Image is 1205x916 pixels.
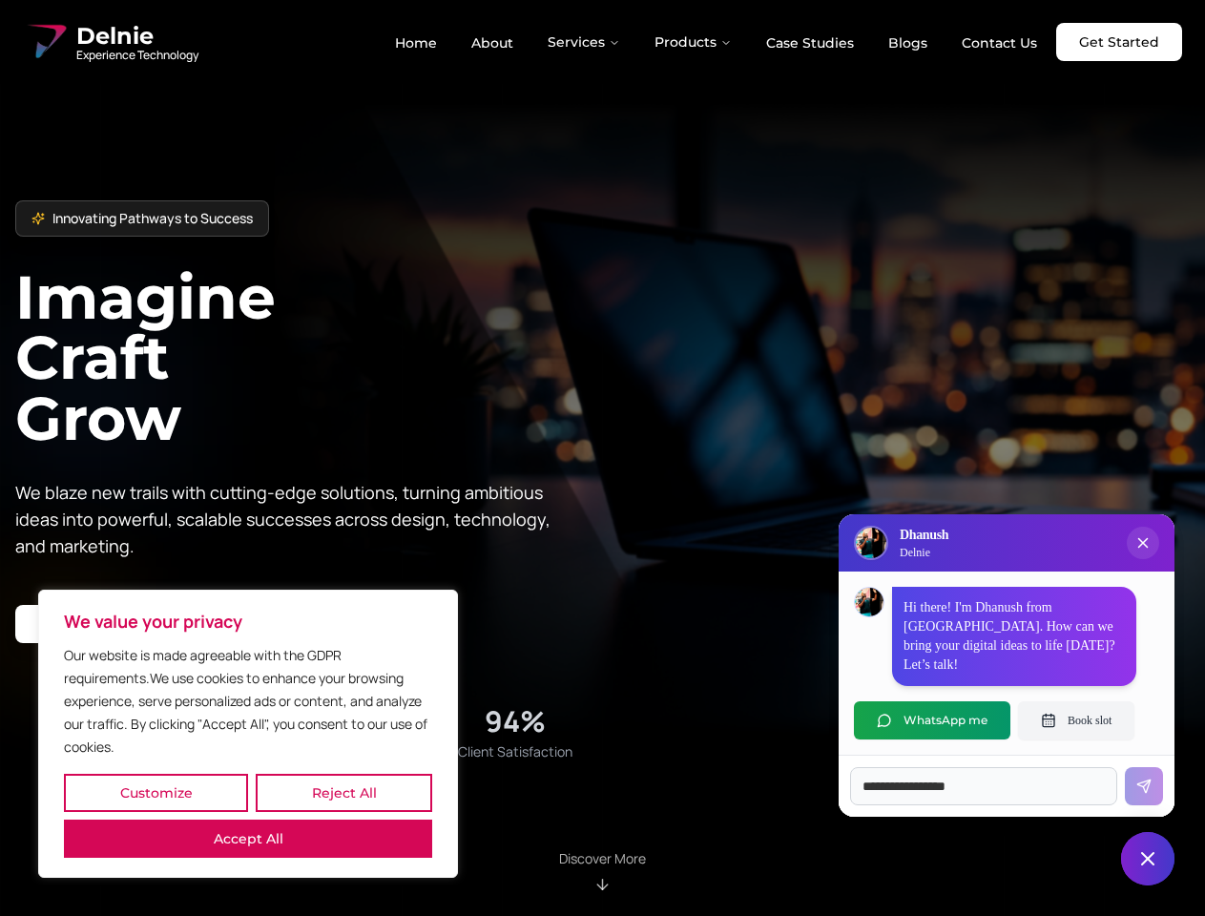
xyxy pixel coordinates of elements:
[64,610,432,633] p: We value your privacy
[856,528,886,558] img: Delnie Logo
[904,598,1125,675] p: Hi there! I'm Dhanush from [GEOGRAPHIC_DATA]. How can we bring your digital ideas to life [DATE]?...
[1056,23,1182,61] a: Get Started
[751,27,869,59] a: Case Studies
[380,23,1052,61] nav: Main
[946,27,1052,59] a: Contact Us
[456,27,529,59] a: About
[855,588,883,616] img: Dhanush
[532,23,635,61] button: Services
[64,774,248,812] button: Customize
[15,267,603,448] h1: Imagine Craft Grow
[15,605,234,643] a: Start your project with us
[64,644,432,759] p: Our website is made agreeable with the GDPR requirements.We use cookies to enhance your browsing ...
[873,27,943,59] a: Blogs
[1127,527,1159,559] button: Close chat popup
[900,545,948,560] p: Delnie
[1018,701,1134,739] button: Book slot
[15,479,565,559] p: We blaze new trails with cutting-edge solutions, turning ambitious ideas into powerful, scalable ...
[23,19,69,65] img: Delnie Logo
[1121,832,1174,885] button: Close chat
[854,701,1010,739] button: WhatsApp me
[23,19,198,65] a: Delnie Logo Full
[559,849,646,868] p: Discover More
[76,48,198,63] span: Experience Technology
[380,27,452,59] a: Home
[639,23,747,61] button: Products
[900,526,948,545] h3: Dhanush
[559,849,646,893] div: Scroll to About section
[52,209,253,228] span: Innovating Pathways to Success
[76,21,198,52] span: Delnie
[458,742,572,761] span: Client Satisfaction
[256,774,432,812] button: Reject All
[485,704,546,739] div: 94%
[64,820,432,858] button: Accept All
